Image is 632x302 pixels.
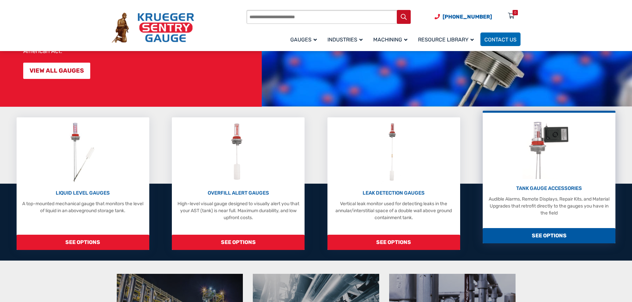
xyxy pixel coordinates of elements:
[290,36,317,43] span: Gauges
[172,235,305,250] span: SEE OPTIONS
[484,36,517,43] span: Contact Us
[224,121,253,184] img: Overfill Alert Gauges
[175,189,301,197] p: OVERFILL ALERT GAUGES
[486,185,612,192] p: TANK GAUGE ACCESSORIES
[414,31,480,47] a: Resource Library
[112,13,194,43] img: Krueger Sentry Gauge
[323,31,369,47] a: Industries
[483,228,615,243] span: SEE OPTIONS
[20,200,146,214] p: A top-mounted mechanical gauge that monitors the level of liquid in an aboveground storage tank.
[327,235,460,250] span: SEE OPTIONS
[373,36,407,43] span: Machining
[65,121,100,184] img: Liquid Level Gauges
[327,36,363,43] span: Industries
[20,189,146,197] p: LIQUID LEVEL GAUGES
[23,63,90,79] a: VIEW ALL GAUGES
[486,196,612,216] p: Audible Alarms, Remote Displays, Repair Kits, and Material Upgrades that retrofit directly to the...
[17,235,149,250] span: SEE OPTIONS
[17,117,149,250] a: Liquid Level Gauges LIQUID LEVEL GAUGES A top-mounted mechanical gauge that monitors the level of...
[381,121,407,184] img: Leak Detection Gauges
[327,117,460,250] a: Leak Detection Gauges LEAK DETECTION GAUGES Vertical leak monitor used for detecting leaks in the...
[418,36,474,43] span: Resource Library
[331,189,457,197] p: LEAK DETECTION GAUGES
[23,15,258,54] p: At Krueger Sentry Gauge, for over 75 years we have manufactured over three million liquid-level g...
[172,117,305,250] a: Overfill Alert Gauges OVERFILL ALERT GAUGES High-level visual gauge designed to visually alert yo...
[480,32,521,46] a: Contact Us
[286,31,323,47] a: Gauges
[369,31,414,47] a: Machining
[514,10,516,15] div: 0
[435,13,492,21] a: Phone Number (920) 434-8860
[443,14,492,20] span: [PHONE_NUMBER]
[331,200,457,221] p: Vertical leak monitor used for detecting leaks in the annular/interstitial space of a double wall...
[523,116,576,179] img: Tank Gauge Accessories
[175,200,301,221] p: High-level visual gauge designed to visually alert you that your AST (tank) is near full. Maximum...
[483,111,615,243] a: Tank Gauge Accessories TANK GAUGE ACCESSORIES Audible Alarms, Remote Displays, Repair Kits, and M...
